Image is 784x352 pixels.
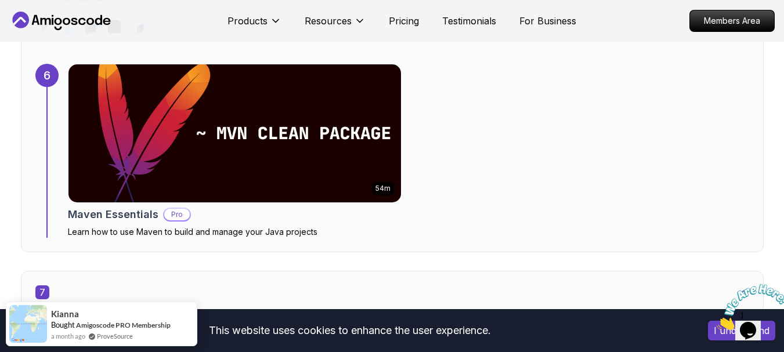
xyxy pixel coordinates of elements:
[305,14,352,28] p: Resources
[164,209,190,220] p: Pro
[690,10,774,31] p: Members Area
[305,14,366,37] button: Resources
[97,331,133,341] a: ProveSource
[227,14,268,28] p: Products
[68,226,402,238] p: Learn how to use Maven to build and manage your Java projects
[519,14,576,28] a: For Business
[689,10,775,32] a: Members Area
[51,309,79,319] span: Kianna
[9,305,47,343] img: provesource social proof notification image
[51,331,85,341] span: a month ago
[712,280,784,335] iframe: chat widget
[76,321,171,329] a: Amigoscode PRO Membership
[375,184,391,193] p: 54m
[35,64,59,87] div: 6
[68,64,402,238] a: Maven Essentials card54mMaven EssentialsProLearn how to use Maven to build and manage your Java p...
[5,5,77,50] img: Chat attention grabber
[35,285,49,299] span: 7
[60,61,409,206] img: Maven Essentials card
[227,14,281,37] button: Products
[68,206,158,223] h2: Maven Essentials
[51,320,75,329] span: Bought
[708,321,775,340] button: Accept cookies
[442,14,496,28] a: Testimonials
[9,318,691,343] div: This website uses cookies to enhance the user experience.
[389,14,419,28] a: Pricing
[5,5,9,14] span: 1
